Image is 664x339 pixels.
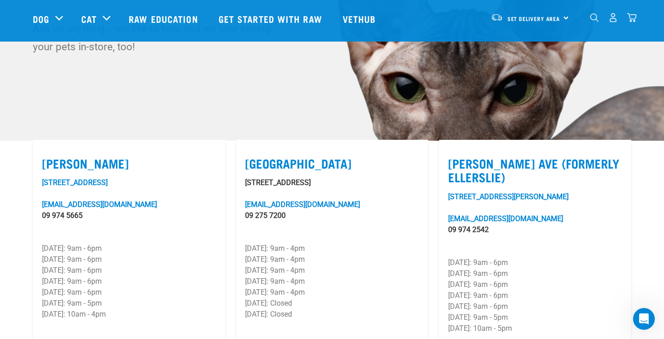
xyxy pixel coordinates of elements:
[627,13,637,22] img: home-icon@2x.png
[448,279,622,290] p: [DATE]: 9am - 6pm
[245,254,419,265] p: [DATE]: 9am - 4pm
[42,156,216,170] label: [PERSON_NAME]
[42,178,108,187] a: [STREET_ADDRESS]
[42,276,216,287] p: [DATE]: 9am - 6pm
[245,309,419,320] p: [DATE]: Closed
[590,13,599,22] img: home-icon-1@2x.png
[448,312,622,323] p: [DATE]: 9am - 5pm
[120,0,209,37] a: Raw Education
[245,287,419,298] p: [DATE]: 9am - 4pm
[245,276,419,287] p: [DATE]: 9am - 4pm
[42,254,216,265] p: [DATE]: 9am - 6pm
[448,301,622,312] p: [DATE]: 9am - 6pm
[42,265,216,276] p: [DATE]: 9am - 6pm
[245,211,286,220] a: 09 275 7200
[245,177,419,188] p: [STREET_ADDRESS]
[448,192,569,201] a: [STREET_ADDRESS][PERSON_NAME]
[42,309,216,320] p: [DATE]: 10am - 4pm
[81,12,97,26] a: Cat
[209,0,334,37] a: Get started with Raw
[245,156,419,170] label: [GEOGRAPHIC_DATA]
[42,287,216,298] p: [DATE]: 9am - 6pm
[42,211,83,220] a: 09 974 5665
[245,243,419,254] p: [DATE]: 9am - 4pm
[448,214,563,223] a: [EMAIL_ADDRESS][DOMAIN_NAME]
[245,298,419,309] p: [DATE]: Closed
[448,268,622,279] p: [DATE]: 9am - 6pm
[245,200,360,209] a: [EMAIL_ADDRESS][DOMAIN_NAME]
[448,225,489,234] a: 09 974 2542
[42,200,157,209] a: [EMAIL_ADDRESS][DOMAIN_NAME]
[42,298,216,309] p: [DATE]: 9am - 5pm
[245,265,419,276] p: [DATE]: 9am - 4pm
[608,13,618,22] img: user.png
[448,156,622,184] label: [PERSON_NAME] Ave (Formerly Ellerslie)
[491,13,503,21] img: van-moving.png
[42,243,216,254] p: [DATE]: 9am - 6pm
[33,12,49,26] a: Dog
[507,17,560,20] span: Set Delivery Area
[633,308,655,330] iframe: Intercom live chat
[448,323,622,334] p: [DATE]: 10am - 5pm
[334,0,387,37] a: Vethub
[448,257,622,268] p: [DATE]: 9am - 6pm
[448,290,622,301] p: [DATE]: 9am - 6pm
